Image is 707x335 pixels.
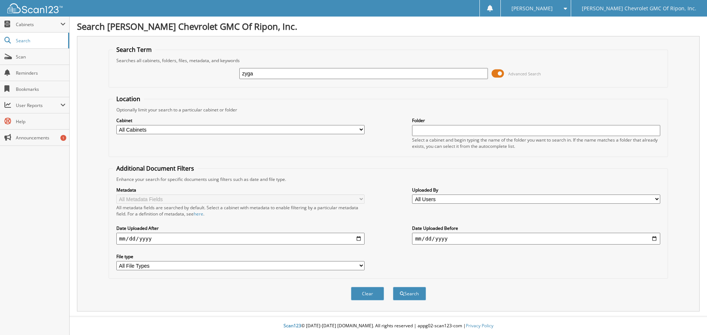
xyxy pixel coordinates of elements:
[77,20,700,32] h1: Search [PERSON_NAME] Chevrolet GMC Of Ripon, Inc.
[116,253,365,260] label: File type
[16,70,66,76] span: Reminders
[113,95,144,103] legend: Location
[412,225,660,231] label: Date Uploaded Before
[16,102,60,108] span: User Reports
[351,287,384,300] button: Clear
[116,117,365,124] label: Cabinet
[16,38,64,44] span: Search
[7,3,63,13] img: scan123-logo-white.svg
[582,6,696,11] span: [PERSON_NAME] Chevrolet GMC Of Ripon, Inc.
[116,225,365,231] label: Date Uploaded After
[194,211,203,217] a: here
[16,21,60,28] span: Cabinets
[116,187,365,193] label: Metadata
[412,137,660,149] div: Select a cabinet and begin typing the name of the folder you want to search in. If the name match...
[113,57,664,64] div: Searches all cabinets, folders, files, metadata, and keywords
[511,6,553,11] span: [PERSON_NAME]
[113,164,198,172] legend: Additional Document Filters
[113,46,155,54] legend: Search Term
[113,107,664,113] div: Optionally limit your search to a particular cabinet or folder
[116,233,365,245] input: start
[16,54,66,60] span: Scan
[284,322,301,329] span: Scan123
[16,118,66,125] span: Help
[16,135,66,141] span: Announcements
[116,204,365,217] div: All metadata fields are searched by default. Select a cabinet with metadata to enable filtering b...
[412,117,660,124] label: Folder
[70,317,707,335] div: © [DATE]-[DATE] [DOMAIN_NAME]. All rights reserved | appg02-scan123-com |
[412,187,660,193] label: Uploaded By
[113,176,664,182] div: Enhance your search for specific documents using filters such as date and file type.
[508,71,541,76] span: Advanced Search
[16,86,66,92] span: Bookmarks
[412,233,660,245] input: end
[393,287,426,300] button: Search
[60,135,66,141] div: 1
[466,322,493,329] a: Privacy Policy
